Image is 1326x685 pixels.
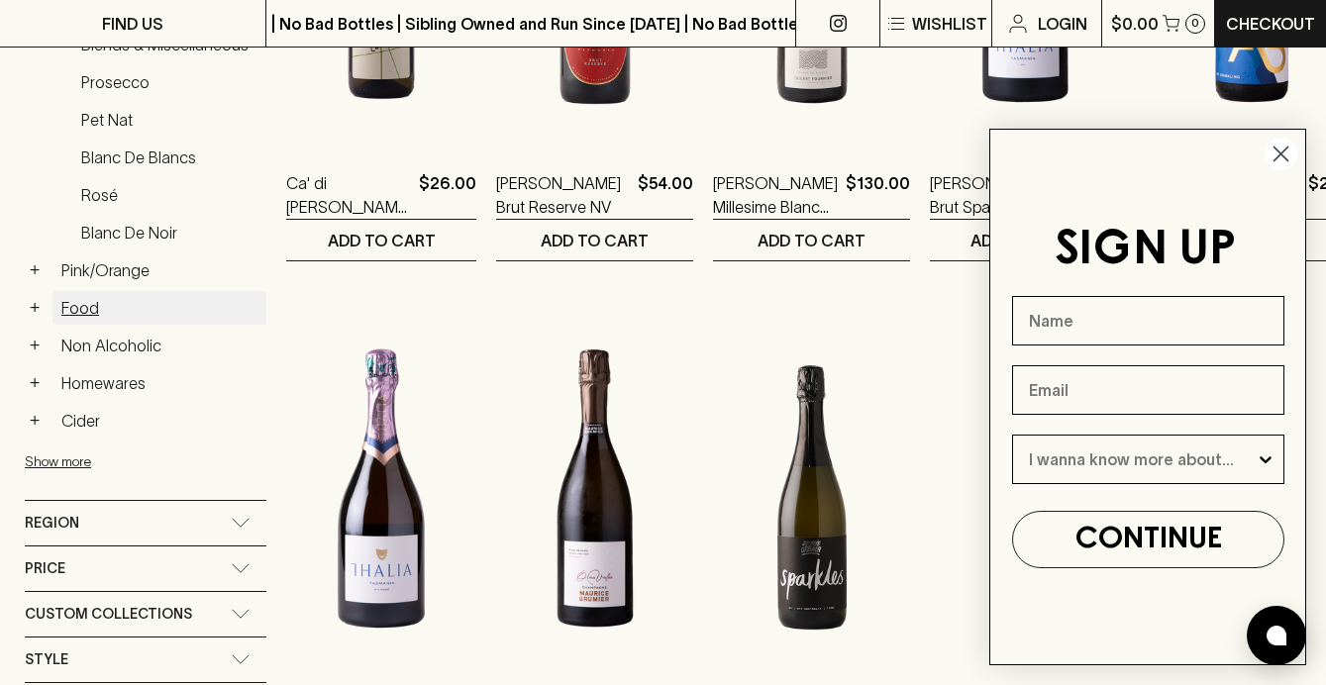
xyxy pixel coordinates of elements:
button: ADD TO CART [286,220,476,260]
img: bubble-icon [1267,626,1286,645]
img: Blackhearts Gate Series Sparkling NV [930,321,1119,667]
p: FIND US [102,12,163,36]
button: CONTINUE [1012,511,1284,568]
button: Close dialog [1264,137,1298,171]
div: Style [25,637,266,682]
button: + [25,260,45,280]
p: $54.00 [638,171,693,219]
p: $130.00 [846,171,910,219]
button: ADD TO CART [713,220,910,260]
button: + [25,298,45,318]
button: + [25,411,45,431]
p: Wishlist [912,12,987,36]
a: Homewares [52,366,266,400]
div: FLYOUT Form [969,109,1326,685]
div: Price [25,546,266,591]
img: Maurice Grumier Ô Ma Vallée Champagne NV [496,321,693,667]
a: Non Alcoholic [52,329,266,362]
p: Checkout [1226,12,1315,36]
p: ADD TO CART [758,229,866,252]
a: Food [52,291,266,325]
p: $26.00 [419,171,476,219]
input: I wanna know more about... [1029,436,1256,483]
button: ADD TO CART [930,220,1119,260]
img: Thalia Sparkling Rose NV [286,321,476,667]
a: [PERSON_NAME] Brut Sparkling NV [930,171,1055,219]
a: Rosé [72,178,266,212]
p: 0 [1191,18,1199,29]
a: Blanc de Blancs [72,141,266,174]
button: Show Options [1256,436,1275,483]
a: Ca' di [PERSON_NAME] Frizzante 2020 [286,171,411,219]
a: Blanc de Noir [72,216,266,249]
div: Region [25,501,266,545]
input: Name [1012,296,1284,345]
input: Email [1012,365,1284,415]
button: Show more [25,441,284,482]
div: Custom Collections [25,592,266,636]
p: ADD TO CART [328,229,436,252]
span: SIGN UP [1055,228,1236,273]
button: ADD TO CART [496,220,693,260]
a: [PERSON_NAME] Millesime Blanc de Blancs 2018 [713,171,838,219]
a: Pink/Orange [52,253,266,287]
a: Pet Nat [72,103,266,137]
button: + [25,336,45,355]
span: Region [25,511,79,536]
span: Custom Collections [25,602,192,627]
a: Prosecco [72,65,266,99]
button: + [25,373,45,393]
img: Georgie Orbach Sparkles Cuvée Brut NV [713,321,910,667]
a: [PERSON_NAME] Brut Reserve NV [496,171,630,219]
span: Price [25,556,65,581]
p: $0.00 [1111,12,1159,36]
a: Cider [52,404,266,438]
p: ADD TO CART [541,229,649,252]
p: Login [1038,12,1087,36]
span: Style [25,647,68,672]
